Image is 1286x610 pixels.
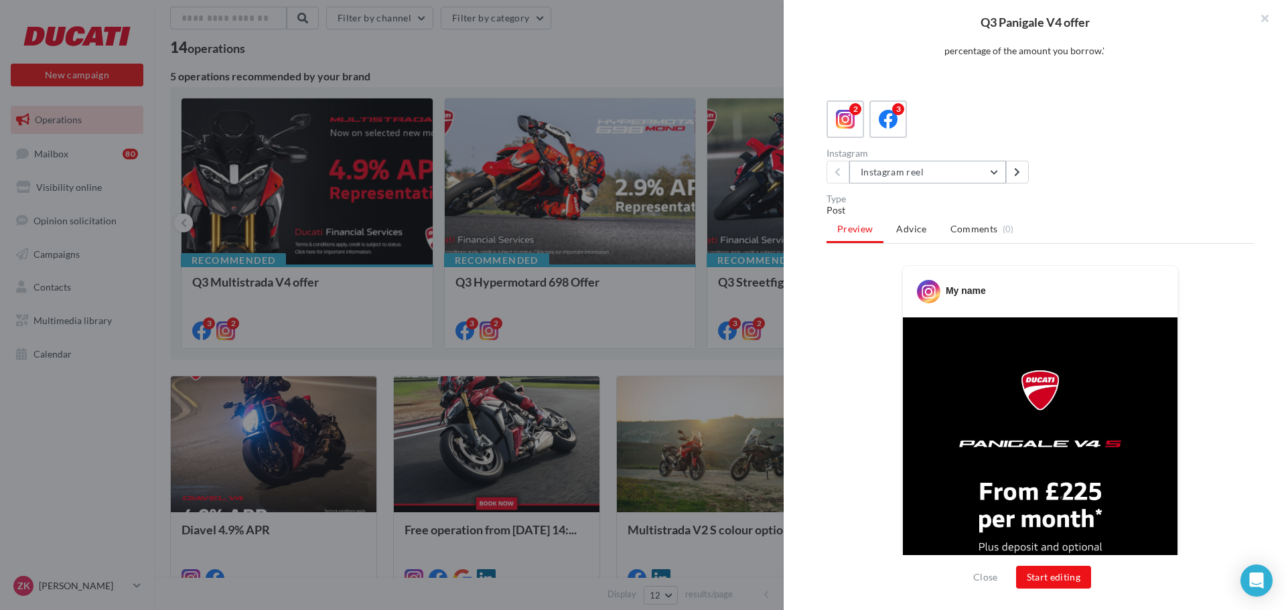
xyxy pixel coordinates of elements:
button: Close [968,569,1003,585]
button: Start editing [1016,566,1092,589]
div: Open Intercom Messenger [1240,564,1273,597]
div: Instagram [827,149,1035,158]
div: Type [827,194,1254,204]
span: Comments [950,222,998,236]
button: Instagram reel [849,161,1006,183]
span: Advice [896,223,926,234]
div: 3 [892,103,904,115]
div: Q3 Panigale V4 offer [805,16,1265,28]
div: Post [827,204,1254,217]
span: (0) [1003,224,1014,234]
div: 2 [849,103,861,115]
div: My name [946,284,986,297]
